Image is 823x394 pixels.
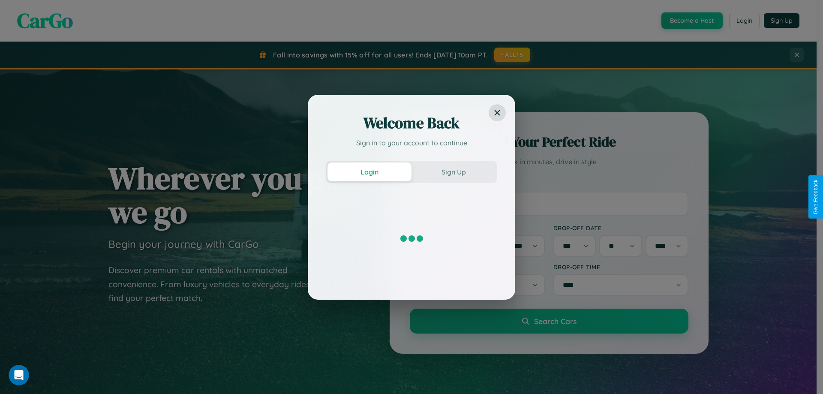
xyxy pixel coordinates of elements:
div: Give Feedback [813,180,819,214]
button: Sign Up [411,162,496,181]
button: Login [327,162,411,181]
h2: Welcome Back [326,113,497,133]
p: Sign in to your account to continue [326,138,497,148]
iframe: Intercom live chat [9,365,29,385]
